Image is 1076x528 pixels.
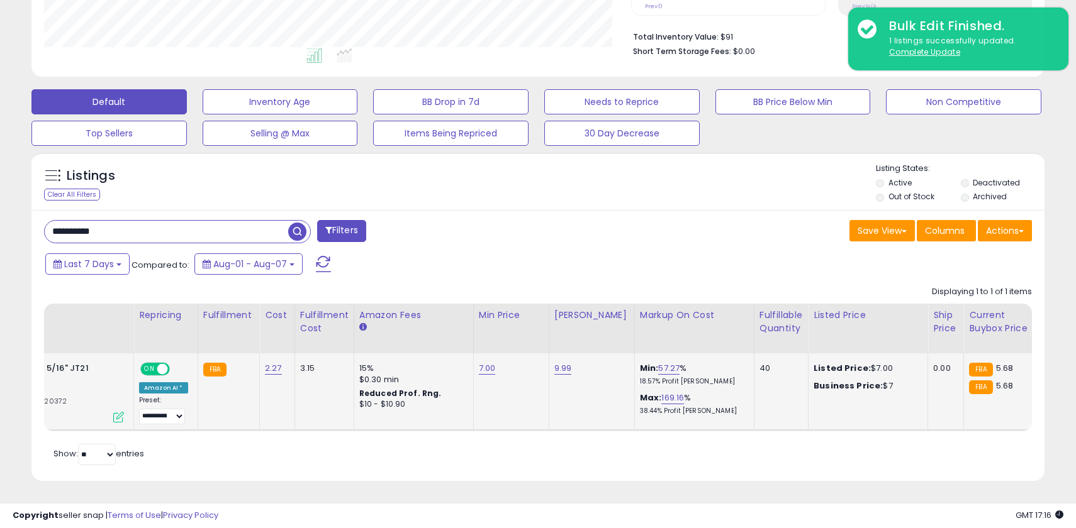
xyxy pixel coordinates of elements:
[640,362,659,374] b: Min:
[973,191,1007,202] label: Archived
[932,286,1032,298] div: Displaying 1 to 1 of 1 items
[13,510,218,522] div: seller snap | |
[640,392,744,415] div: %
[661,392,684,404] a: 169.16
[969,363,992,377] small: FBA
[645,3,663,10] small: Prev: 0
[715,89,871,114] button: BB Price Below Min
[925,224,965,237] span: Columns
[359,388,442,399] b: Reduced Prof. Rng.
[880,17,1059,35] div: Bulk Edit Finished.
[142,364,157,375] span: ON
[544,89,700,114] button: Needs to Reprice
[373,89,529,114] button: BB Drop in 7d
[633,31,719,42] b: Total Inventory Value:
[917,220,976,241] button: Columns
[359,399,464,410] div: $10 - $10.90
[978,220,1032,241] button: Actions
[933,309,958,335] div: Ship Price
[880,35,1059,58] div: 1 listings successfully updated.
[300,363,344,374] div: 3.15
[814,309,922,322] div: Listed Price
[888,177,912,188] label: Active
[733,45,755,57] span: $0.00
[479,309,544,322] div: Min Price
[139,382,188,393] div: Amazon AI *
[1016,509,1063,521] span: 2025-08-15 17:16 GMT
[359,374,464,385] div: $0.30 min
[814,363,918,374] div: $7.00
[44,189,100,201] div: Clear All Filters
[849,220,915,241] button: Save View
[886,89,1041,114] button: Non Competitive
[213,258,287,270] span: Aug-01 - Aug-07
[973,177,1020,188] label: Deactivated
[317,220,366,242] button: Filters
[889,47,960,57] u: Complete Update
[359,309,468,322] div: Amazon Fees
[13,509,59,521] strong: Copyright
[759,363,799,374] div: 40
[265,309,289,322] div: Cost
[373,121,529,146] button: Items Being Repriced
[888,191,934,202] label: Out of Stock
[194,253,303,275] button: Aug-01 - Aug-07
[640,363,744,386] div: %
[633,28,1023,43] li: $91
[203,363,227,377] small: FBA
[203,89,358,114] button: Inventory Age
[168,364,188,375] span: OFF
[31,121,187,146] button: Top Sellers
[814,380,883,392] b: Business Price:
[53,448,144,459] span: Show: entries
[759,309,803,335] div: Fulfillable Quantity
[814,362,871,374] b: Listed Price:
[300,309,349,335] div: Fulfillment Cost
[45,253,130,275] button: Last 7 Days
[479,362,496,375] a: 7.00
[640,309,749,322] div: Markup on Cost
[640,407,744,415] p: 38.44% Profit [PERSON_NAME]
[359,322,367,333] small: Amazon Fees.
[969,309,1034,335] div: Current Buybox Price
[139,396,188,424] div: Preset:
[658,362,680,375] a: 57.27
[640,392,662,404] b: Max:
[359,363,464,374] div: 15%
[996,380,1014,392] span: 5.68
[139,309,193,322] div: Repricing
[554,362,572,375] a: 9.99
[969,380,992,394] small: FBA
[163,509,218,521] a: Privacy Policy
[852,3,877,10] small: Prev: N/A
[203,121,358,146] button: Selling @ Max
[265,362,282,375] a: 2.27
[996,362,1014,374] span: 5.68
[554,309,629,322] div: [PERSON_NAME]
[203,309,254,322] div: Fulfillment
[544,121,700,146] button: 30 Day Decrease
[31,89,187,114] button: Default
[634,304,754,353] th: The percentage added to the cost of goods (COGS) that forms the calculator for Min & Max prices.
[633,46,731,57] b: Short Term Storage Fees:
[64,258,114,270] span: Last 7 Days
[876,163,1044,175] p: Listing States:
[933,363,954,374] div: 0.00
[814,380,918,392] div: $7
[640,377,744,386] p: 18.57% Profit [PERSON_NAME]
[132,259,189,271] span: Compared to:
[108,509,161,521] a: Terms of Use
[67,167,115,185] h5: Listings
